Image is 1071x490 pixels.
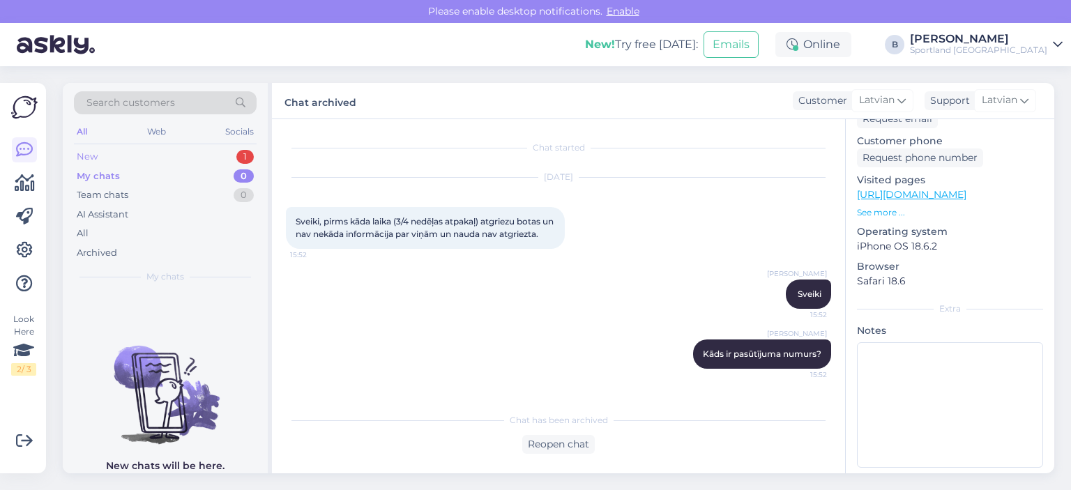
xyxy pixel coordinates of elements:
[144,123,169,141] div: Web
[74,123,90,141] div: All
[234,188,254,202] div: 0
[857,109,938,128] div: Request email
[857,134,1043,148] p: Customer phone
[77,150,98,164] div: New
[236,150,254,164] div: 1
[106,459,225,473] p: New chats will be here.
[857,148,983,167] div: Request phone number
[767,268,827,279] span: [PERSON_NAME]
[585,38,615,51] b: New!
[857,173,1043,187] p: Visited pages
[146,270,184,283] span: My chats
[86,95,175,110] span: Search customers
[857,188,966,201] a: [URL][DOMAIN_NAME]
[857,239,1043,254] p: iPhone OS 18.6.2
[290,250,342,260] span: 15:52
[857,224,1043,239] p: Operating system
[857,206,1043,219] p: See more ...
[775,309,827,320] span: 15:52
[767,328,827,339] span: [PERSON_NAME]
[793,93,847,108] div: Customer
[775,369,827,380] span: 15:52
[510,414,608,427] span: Chat has been archived
[11,313,36,376] div: Look Here
[77,188,128,202] div: Team chats
[885,35,904,54] div: B
[602,5,644,17] span: Enable
[77,169,120,183] div: My chats
[296,216,556,239] span: Sveiki, pirms kāda laika (3/4 nedēļas atpakaļ) atgriezu botas un nav nekāda informācija par viņām...
[775,32,851,57] div: Online
[11,363,36,376] div: 2 / 3
[234,169,254,183] div: 0
[286,171,831,183] div: [DATE]
[286,141,831,154] div: Chat started
[222,123,257,141] div: Socials
[284,91,356,110] label: Chat archived
[77,208,128,222] div: AI Assistant
[910,45,1047,56] div: Sportland [GEOGRAPHIC_DATA]
[982,93,1017,108] span: Latvian
[77,227,89,240] div: All
[857,274,1043,289] p: Safari 18.6
[859,93,895,108] span: Latvian
[585,36,698,53] div: Try free [DATE]:
[857,303,1043,315] div: Extra
[925,93,970,108] div: Support
[910,33,1063,56] a: [PERSON_NAME]Sportland [GEOGRAPHIC_DATA]
[910,33,1047,45] div: [PERSON_NAME]
[63,321,268,446] img: No chats
[11,94,38,121] img: Askly Logo
[704,31,759,58] button: Emails
[857,323,1043,338] p: Notes
[798,289,821,299] span: Sveiki
[77,246,117,260] div: Archived
[703,349,821,359] span: Kāds ir pasūtījuma numurs?
[522,435,595,454] div: Reopen chat
[857,259,1043,274] p: Browser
